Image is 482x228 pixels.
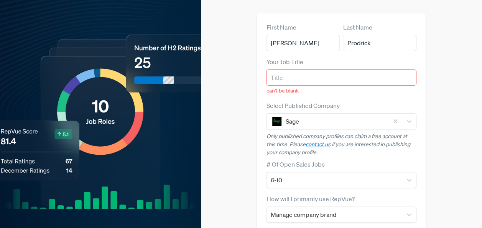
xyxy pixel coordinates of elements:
[266,101,339,110] label: Select Published Company
[266,69,416,86] input: Title
[266,57,303,66] label: Your Job Title
[266,194,354,203] label: How will I primarily use RepVue?
[266,132,416,157] p: Only published company profiles can claim a free account at this time. Please if you are interest...
[266,87,298,94] span: can't be blank
[343,35,416,51] input: Last Name
[266,23,296,32] label: First Name
[266,160,324,169] label: # Of Open Sales Jobs
[272,117,281,126] img: Sage
[266,35,340,51] input: First Name
[343,23,372,32] label: Last Name
[305,141,330,148] a: contact us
